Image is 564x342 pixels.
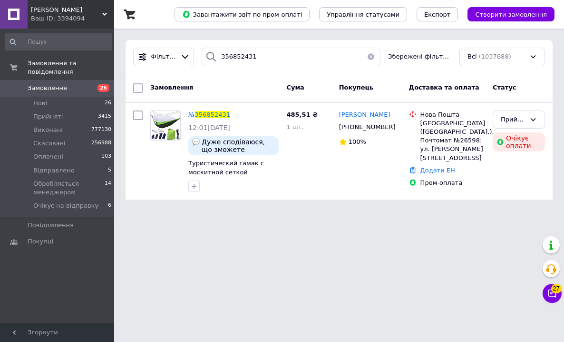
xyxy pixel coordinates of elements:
span: Управління статусами [327,11,399,18]
span: 26 [105,99,111,108]
span: Дуже сподіваюся, що зможете відправити сьогодні [202,138,275,153]
span: (1037688) [479,53,511,60]
div: Нова Пошта [420,111,485,119]
span: HUGO [31,6,102,14]
a: Створити замовлення [458,10,554,18]
div: Ваш ID: 3394094 [31,14,114,23]
span: Відправлено [33,166,75,175]
span: 5 [108,166,111,175]
span: Всі [467,52,477,61]
a: №356852431 [188,111,230,118]
span: 26 [97,84,109,92]
span: Оплачені [33,152,63,161]
span: Покупці [28,237,53,246]
span: 14 [105,180,111,197]
div: Прийнято [501,115,525,125]
span: Обробляється менеджером [33,180,105,197]
span: Очікує на відправку [33,201,98,210]
input: Пошук за номером замовлення, ПІБ покупця, номером телефону, Email, номером накладної [202,48,380,66]
span: Завантажити звіт по пром-оплаті [182,10,302,19]
span: Покупець [339,84,374,91]
div: [GEOGRAPHIC_DATA] ([GEOGRAPHIC_DATA].), Почтомат №26598: ул. [PERSON_NAME][STREET_ADDRESS] [420,119,485,162]
span: Статус [493,84,516,91]
span: Замовлення та повідомлення [28,59,114,76]
span: Нові [33,99,47,108]
span: 3415 [98,112,111,121]
input: Пошук [5,33,112,50]
span: 6 [108,201,111,210]
button: Чат з покупцем27 [543,284,562,303]
span: 485,51 ₴ [286,111,318,118]
span: Cума [286,84,304,91]
a: Фото товару [150,111,181,141]
span: Фільтри [151,52,176,61]
button: Експорт [417,7,458,21]
button: Завантажити звіт по пром-оплаті [175,7,310,21]
img: :speech_balloon: [192,138,200,146]
span: 256988 [91,139,111,148]
div: Пром-оплата [420,179,485,187]
span: Експорт [424,11,451,18]
span: Прийняті [33,112,63,121]
span: 100% [349,138,366,145]
button: Очистить [361,48,380,66]
button: Управління статусами [319,7,407,21]
span: Доставка та оплата [409,84,479,91]
span: Замовлення [150,84,193,91]
div: Очікує оплати [493,132,545,151]
span: 1 шт. [286,123,303,131]
a: Додати ЕН [420,167,455,174]
span: 12:01[DATE] [188,124,230,131]
span: № [188,111,195,118]
span: Скасовані [33,139,66,148]
a: [PERSON_NAME] [339,111,390,120]
span: [PHONE_NUMBER] [339,123,396,131]
button: Створити замовлення [467,7,554,21]
img: Фото товару [151,111,180,141]
span: 103 [101,152,111,161]
span: Повідомлення [28,221,74,230]
span: Збережені фільтри: [388,52,452,61]
span: 356852431 [195,111,230,118]
span: 777130 [91,126,111,134]
span: 27 [551,284,562,293]
span: Створити замовлення [475,11,547,18]
span: [PERSON_NAME] [339,111,390,118]
a: Туристический гамак с москитной сеткой 2,45х1,3м, до 200 кг, HAMMOCK NET Зелёный / Подвесной гамак [188,160,270,202]
span: Замовлення [28,84,67,92]
span: Виконані [33,126,63,134]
